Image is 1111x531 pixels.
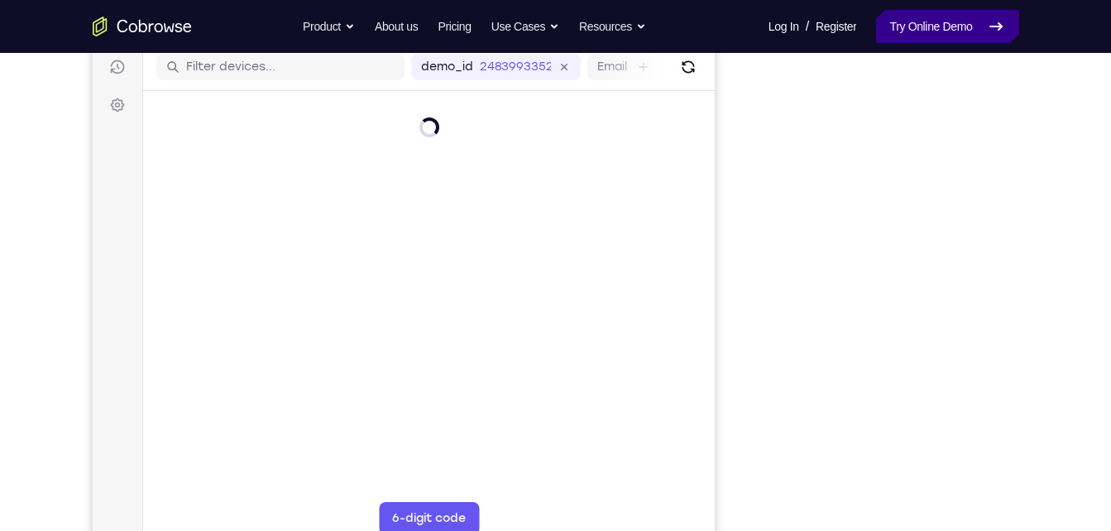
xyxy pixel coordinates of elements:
[303,10,355,43] button: Product
[93,55,302,71] input: Filter devices...
[93,17,192,36] a: Go to the home page
[806,17,809,36] span: /
[582,50,609,76] button: Refresh
[579,10,646,43] button: Resources
[438,10,471,43] a: Pricing
[769,10,799,43] a: Log In
[375,10,418,43] a: About us
[876,10,1018,43] a: Try Online Demo
[816,10,856,43] a: Register
[505,55,534,71] label: Email
[328,55,381,71] label: demo_id
[286,498,386,531] button: 6-digit code
[491,10,559,43] button: Use Cases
